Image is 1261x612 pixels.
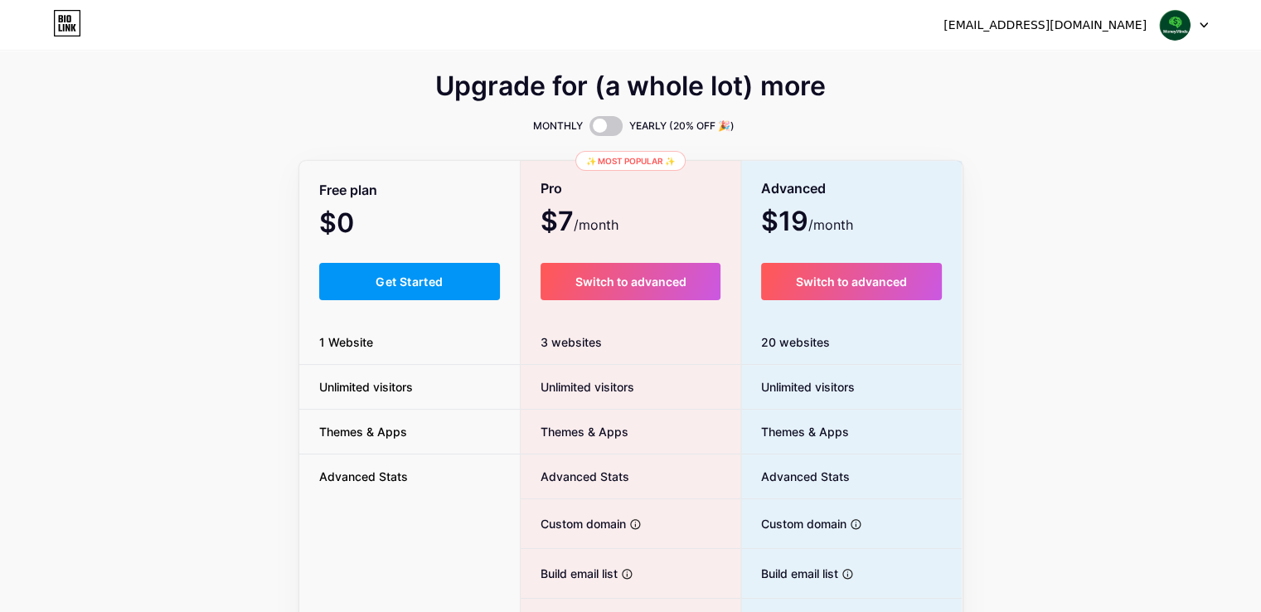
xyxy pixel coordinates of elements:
div: Keywords by Traffic [183,98,279,109]
button: Switch to advanced [761,263,943,300]
span: /month [574,215,618,235]
button: Switch to advanced [541,263,720,300]
div: Domain Overview [63,98,148,109]
span: Themes & Apps [299,423,427,440]
button: Get Started [319,263,501,300]
span: Themes & Apps [521,423,628,440]
div: ✨ Most popular ✨ [575,151,686,171]
span: YEARLY (20% OFF 🎉) [629,118,735,134]
span: Unlimited visitors [299,378,433,396]
div: 20 websites [741,320,963,365]
div: Domain: [DOMAIN_NAME] [43,43,182,56]
span: Upgrade for (a whole lot) more [435,76,826,96]
span: Custom domain [741,515,846,532]
span: Switch to advanced [575,274,686,289]
span: $7 [541,211,618,235]
span: Advanced Stats [299,468,428,485]
span: Unlimited visitors [741,378,855,396]
div: 3 websites [521,320,740,365]
span: Advanced Stats [521,468,629,485]
span: Free plan [319,176,377,205]
img: website_grey.svg [27,43,40,56]
img: Victoriano Basco [1159,9,1191,41]
img: tab_domain_overview_orange.svg [45,96,58,109]
span: Build email list [521,565,618,582]
span: $19 [761,211,853,235]
span: Unlimited visitors [521,378,634,396]
span: Switch to advanced [796,274,907,289]
span: $0 [319,213,399,236]
img: tab_keywords_by_traffic_grey.svg [165,96,178,109]
span: Pro [541,174,562,203]
div: [EMAIL_ADDRESS][DOMAIN_NAME] [943,17,1147,34]
span: Custom domain [521,515,626,532]
span: MONTHLY [533,118,583,134]
div: v 4.0.25 [46,27,81,40]
span: Themes & Apps [741,423,849,440]
span: /month [808,215,853,235]
span: Get Started [376,274,443,289]
span: 1 Website [299,333,393,351]
span: Build email list [741,565,838,582]
img: logo_orange.svg [27,27,40,40]
span: Advanced [761,174,826,203]
span: Advanced Stats [741,468,850,485]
